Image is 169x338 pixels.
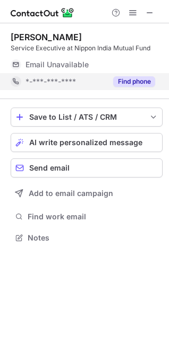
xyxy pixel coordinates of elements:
img: ContactOut v5.3.10 [11,6,74,19]
div: Service Executive at Nippon India Mutual Fund [11,43,163,53]
button: Find work email [11,209,163,224]
span: Send email [29,164,70,172]
button: Add to email campaign [11,184,163,203]
div: [PERSON_NAME] [11,32,82,42]
button: Notes [11,230,163,245]
button: save-profile-one-click [11,108,163,127]
span: Email Unavailable [26,60,89,69]
button: Send email [11,158,163,177]
button: AI write personalized message [11,133,163,152]
span: Find work email [28,212,158,221]
button: Reveal Button [113,76,155,87]
div: Save to List / ATS / CRM [29,113,144,121]
span: Notes [28,233,158,243]
span: Add to email campaign [29,189,113,198]
span: AI write personalized message [29,138,142,147]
